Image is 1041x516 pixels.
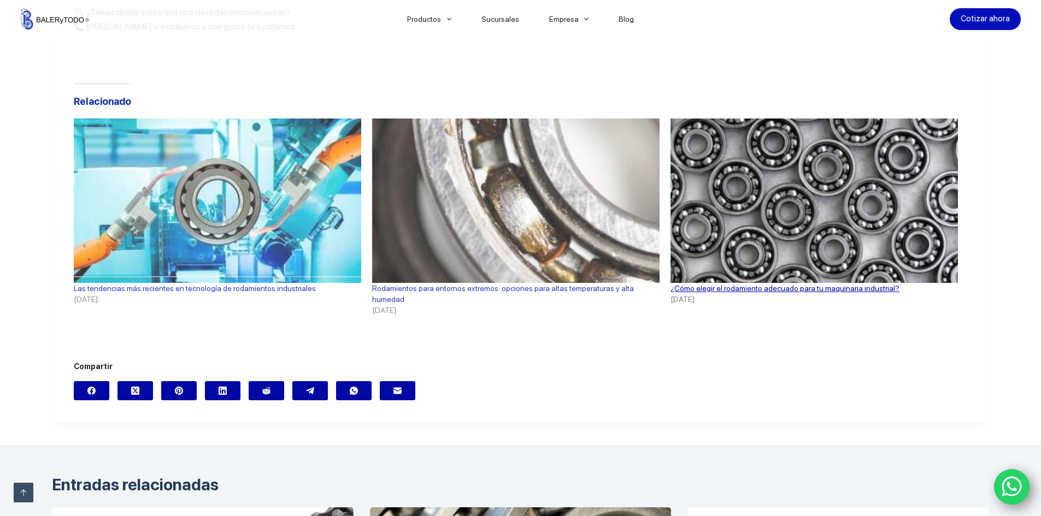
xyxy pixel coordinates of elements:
a: WhatsApp [336,381,372,400]
a: Pinterest [161,381,197,400]
a: ¿Cómo elegir el rodamiento adecuado para tu maquinaria industrial? [671,284,899,293]
a: Ir arriba [14,483,33,502]
a: Cotizar ahora [950,8,1021,30]
a: LinkedIn [205,381,240,400]
img: Balerytodo [21,9,89,29]
a: Las tendencias más recientes en tecnología de rodamientos industriales [74,284,316,293]
em: Relacionado [74,84,131,107]
a: WhatsApp [994,469,1030,505]
time: [DATE] [372,305,660,316]
a: Rodamientos para entornos extremos: opciones para altas temperaturas y alta humedad [372,118,660,283]
a: Reddit [249,381,284,400]
a: Rodamientos para entornos extremos: opciones para altas temperaturas y alta humedad [372,284,634,304]
time: [DATE] [671,294,958,305]
a: X (Twitter) [117,381,153,400]
a: Telegram [292,381,328,400]
span: Compartir [74,360,967,373]
a: Las tendencias más recientes en tecnología de rodamientos industriales [74,118,361,283]
time: [DATE] [74,294,361,305]
a: ¿Cómo elegir el rodamiento adecuado para tu maquinaria industrial? [671,118,958,283]
a: Facebook [74,381,109,400]
h3: Entradas relacionadas [52,472,989,497]
a: Correo electrónico [380,381,415,400]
